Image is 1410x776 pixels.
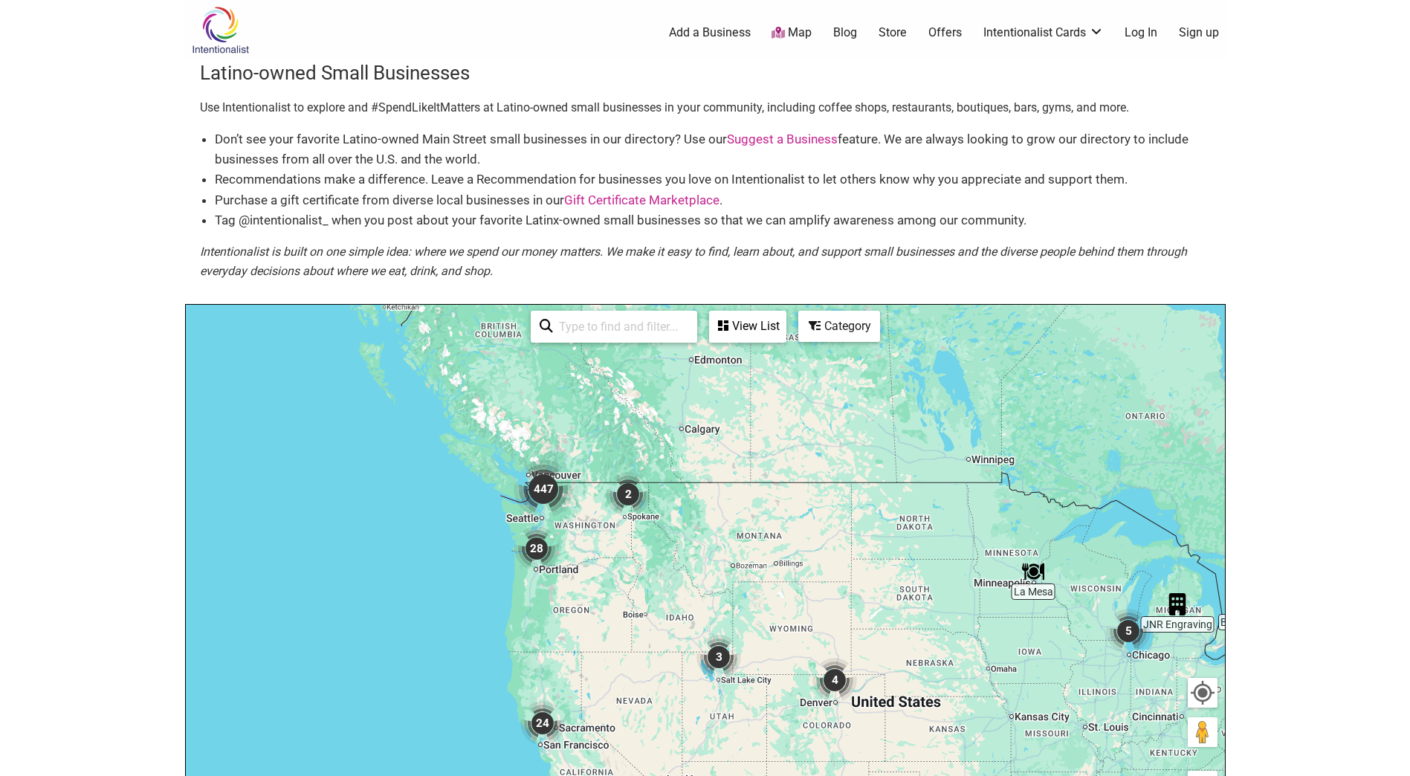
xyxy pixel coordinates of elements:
[215,190,1211,210] li: Purchase a gift certificate from diverse local businesses in our .
[669,25,751,41] a: Add a Business
[1188,717,1217,747] button: Drag Pegman onto the map to open Street View
[800,312,879,340] div: Category
[185,6,256,54] img: Intentionalist
[606,472,650,517] div: 2
[531,311,697,343] div: Type to search and filter
[553,312,688,341] input: Type to find and filter...
[200,98,1211,117] p: Use Intentionalist to explore and #SpendLikeItMatters at Latino-owned small businesses in your co...
[1106,609,1151,653] div: 5
[833,25,857,41] a: Blog
[514,526,559,571] div: 28
[711,312,785,340] div: View List
[812,658,857,702] div: 4
[1166,593,1189,615] div: JNR Engraving
[1022,560,1044,583] div: La Mesa
[727,132,838,146] a: Suggest a Business
[215,210,1211,230] li: Tag @intentionalist_ when you post about your favorite Latinx-owned small businesses so that we c...
[514,459,573,519] div: 447
[1125,25,1157,41] a: Log In
[928,25,962,41] a: Offers
[709,311,786,343] div: See a list of the visible businesses
[564,193,719,207] a: Gift Certificate Marketplace
[798,311,880,342] div: Filter by category
[1179,25,1219,41] a: Sign up
[215,129,1211,169] li: Don’t see your favorite Latino-owned Main Street small businesses in our directory? Use our featu...
[520,701,565,746] div: 24
[200,59,1211,86] h3: Latino-owned Small Businesses
[772,25,812,42] a: Map
[696,635,741,679] div: 3
[983,25,1104,41] a: Intentionalist Cards
[1188,678,1217,708] button: Your Location
[879,25,907,41] a: Store
[215,169,1211,190] li: Recommendations make a difference. Leave a Recommendation for businesses you love on Intentionali...
[200,245,1187,278] em: Intentionalist is built on one simple idea: where we spend our money matters. We make it easy to ...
